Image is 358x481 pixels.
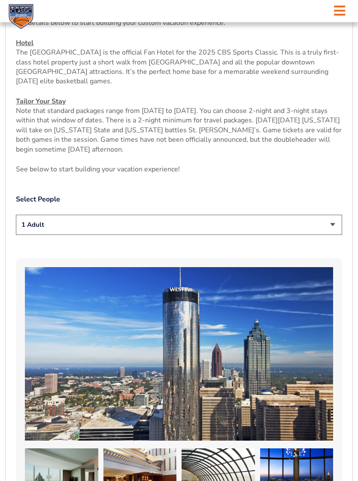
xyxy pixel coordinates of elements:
[9,4,33,29] img: CBS Sports Classic
[16,97,342,155] p: Note that standard packages range from [DATE] to [DATE]. You can choose 2-night and 3-night stays...
[16,165,342,174] p: See below to start building your vacation experience!
[16,97,66,107] u: Tailor Your Stay
[16,195,342,204] label: Select People
[16,39,33,48] u: Hotel
[16,39,342,87] p: The [GEOGRAPHIC_DATA] is the official Fan Hotel for the 2025 CBS Sports Classic. This is a truly ...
